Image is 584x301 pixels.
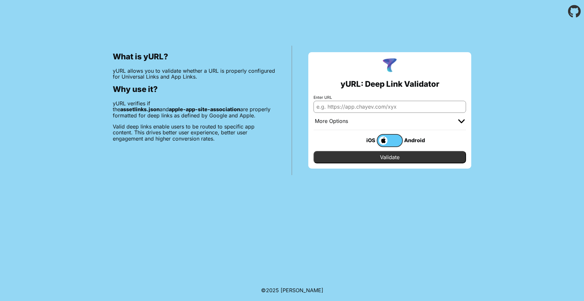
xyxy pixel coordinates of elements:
p: yURL verifies if the and are properly formatted for deep links as defined by Google and Apple. [113,100,275,118]
a: Michael Ibragimchayev's Personal Site [281,287,323,293]
h2: Why use it? [113,85,275,94]
div: iOS [351,136,377,144]
footer: © [261,279,323,301]
input: e.g. https://app.chayev.com/xyx [314,101,466,113]
b: apple-app-site-association [169,106,240,113]
label: Enter URL [314,95,466,100]
b: assetlinks.json [120,106,160,113]
div: Android [403,136,429,144]
h2: yURL: Deep Link Validator [341,80,439,89]
p: Valid deep links enable users to be routed to specific app content. This drives better user exper... [113,124,275,142]
div: More Options [315,118,348,125]
img: chevron [458,119,465,123]
img: yURL Logo [381,57,398,74]
p: yURL allows you to validate whether a URL is properly configured for Universal Links and App Links. [113,68,275,80]
span: 2025 [266,287,279,293]
input: Validate [314,151,466,163]
h2: What is yURL? [113,52,275,61]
